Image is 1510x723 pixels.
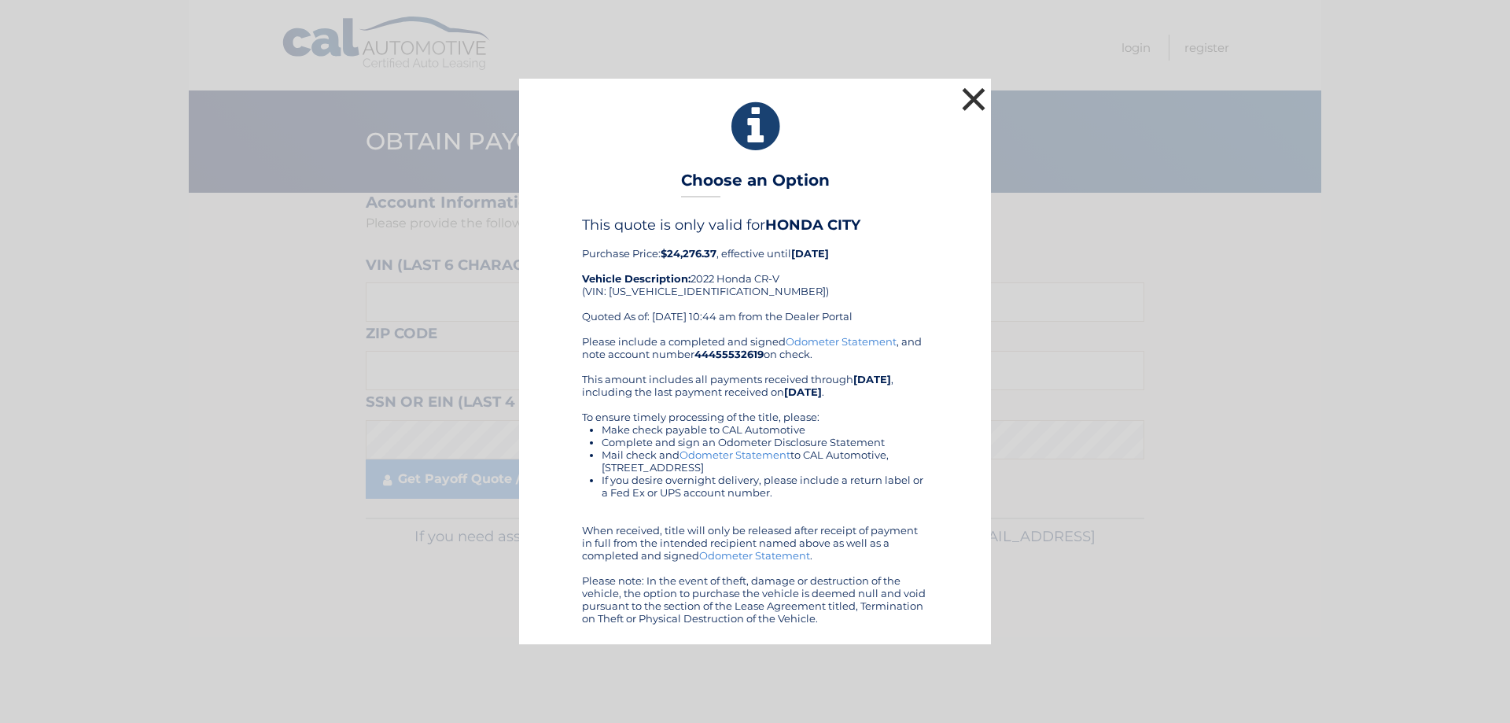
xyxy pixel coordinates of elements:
b: $24,276.37 [661,247,716,260]
a: Odometer Statement [786,335,897,348]
li: If you desire overnight delivery, please include a return label or a Fed Ex or UPS account number. [602,474,928,499]
strong: Vehicle Description: [582,272,691,285]
li: Mail check and to CAL Automotive, [STREET_ADDRESS] [602,448,928,474]
div: Purchase Price: , effective until 2022 Honda CR-V (VIN: [US_VEHICLE_IDENTIFICATION_NUMBER]) Quote... [582,216,928,334]
b: [DATE] [784,385,822,398]
h3: Choose an Option [681,171,830,198]
li: Make check payable to CAL Automotive [602,423,928,436]
a: Odometer Statement [679,448,790,461]
button: × [958,83,989,115]
b: [DATE] [791,247,829,260]
b: HONDA CITY [765,216,860,234]
b: 44455532619 [694,348,764,360]
h4: This quote is only valid for [582,216,928,234]
div: Please include a completed and signed , and note account number on check. This amount includes al... [582,335,928,625]
li: Complete and sign an Odometer Disclosure Statement [602,436,928,448]
b: [DATE] [853,373,891,385]
a: Odometer Statement [699,549,810,562]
